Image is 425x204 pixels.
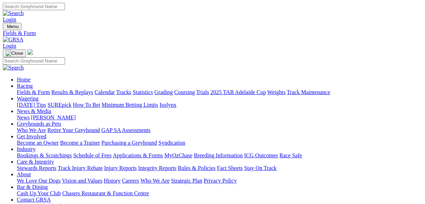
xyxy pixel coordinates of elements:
[204,178,237,184] a: Privacy Policy
[133,89,153,95] a: Statistics
[3,17,16,22] a: Login
[17,190,61,196] a: Cash Up Your Club
[3,37,24,43] img: GRSA
[279,152,302,158] a: Race Safe
[174,89,195,95] a: Coursing
[7,24,19,29] span: Menu
[17,197,51,203] a: Contact GRSA
[17,96,39,101] a: Wagering
[3,57,65,65] input: Search
[17,127,422,133] div: Greyhounds as Pets
[62,190,149,196] a: Chasers Restaurant & Function Centre
[17,152,422,159] div: Industry
[3,30,422,37] a: Fields & Form
[102,127,151,133] a: GAP SA Assessments
[17,146,35,152] a: Industry
[17,140,422,146] div: Get Involved
[267,89,286,95] a: Weights
[17,165,56,171] a: Stewards Reports
[62,178,102,184] a: Vision and Values
[178,165,216,171] a: Rules & Policies
[140,178,170,184] a: Who We Are
[60,140,100,146] a: Become a Trainer
[47,127,100,133] a: Retire Your Greyhound
[217,165,243,171] a: Fact Sheets
[155,89,173,95] a: Grading
[244,165,276,171] a: Stay On Track
[194,152,243,158] a: Breeding Information
[3,3,65,10] input: Search
[17,121,61,127] a: Greyhounds as Pets
[17,102,46,108] a: [DATE] Tips
[122,178,139,184] a: Careers
[171,178,202,184] a: Strategic Plan
[17,133,46,139] a: Get Involved
[116,89,131,95] a: Tracks
[104,178,120,184] a: History
[3,65,24,71] img: Search
[158,140,185,146] a: Syndication
[17,83,33,89] a: Racing
[17,184,48,190] a: Bar & Dining
[17,171,31,177] a: About
[3,50,26,57] button: Toggle navigation
[196,89,209,95] a: Trials
[3,43,16,49] a: Login
[17,108,51,114] a: News & Media
[58,165,103,171] a: Track Injury Rebate
[47,102,71,108] a: SUREpick
[17,178,60,184] a: We Love Our Dogs
[73,102,100,108] a: How To Bet
[17,140,59,146] a: Become an Owner
[6,51,23,56] img: Close
[94,89,115,95] a: Calendar
[17,127,46,133] a: Who We Are
[31,114,76,120] a: [PERSON_NAME]
[113,152,163,158] a: Applications & Forms
[17,159,54,165] a: Care & Integrity
[17,89,422,96] div: Racing
[244,152,278,158] a: ICG Outcomes
[17,114,30,120] a: News
[17,152,72,158] a: Bookings & Scratchings
[164,152,192,158] a: MyOzChase
[73,152,111,158] a: Schedule of Fees
[17,178,422,184] div: About
[17,77,31,83] a: Home
[17,114,422,121] div: News & Media
[17,89,50,95] a: Fields & Form
[102,102,158,108] a: Minimum Betting Limits
[102,140,157,146] a: Purchasing a Greyhound
[3,10,24,17] img: Search
[27,49,33,55] img: logo-grsa-white.png
[17,165,422,171] div: Care & Integrity
[17,190,422,197] div: Bar & Dining
[210,89,266,95] a: 2025 TAB Adelaide Cup
[17,102,422,108] div: Wagering
[287,89,330,95] a: Track Maintenance
[3,23,21,30] button: Toggle navigation
[138,165,176,171] a: Integrity Reports
[104,165,137,171] a: Injury Reports
[159,102,176,108] a: Isolynx
[51,89,93,95] a: Results & Replays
